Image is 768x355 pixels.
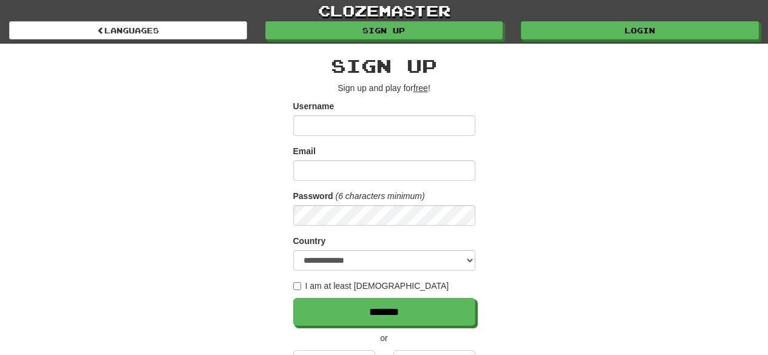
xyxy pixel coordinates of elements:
[293,235,326,247] label: Country
[293,332,475,344] p: or
[293,280,449,292] label: I am at least [DEMOGRAPHIC_DATA]
[413,83,428,93] u: free
[293,82,475,94] p: Sign up and play for !
[265,21,503,39] a: Sign up
[521,21,759,39] a: Login
[293,100,335,112] label: Username
[336,191,425,201] em: (6 characters minimum)
[293,56,475,76] h2: Sign up
[293,282,301,290] input: I am at least [DEMOGRAPHIC_DATA]
[293,145,316,157] label: Email
[293,190,333,202] label: Password
[9,21,247,39] a: Languages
